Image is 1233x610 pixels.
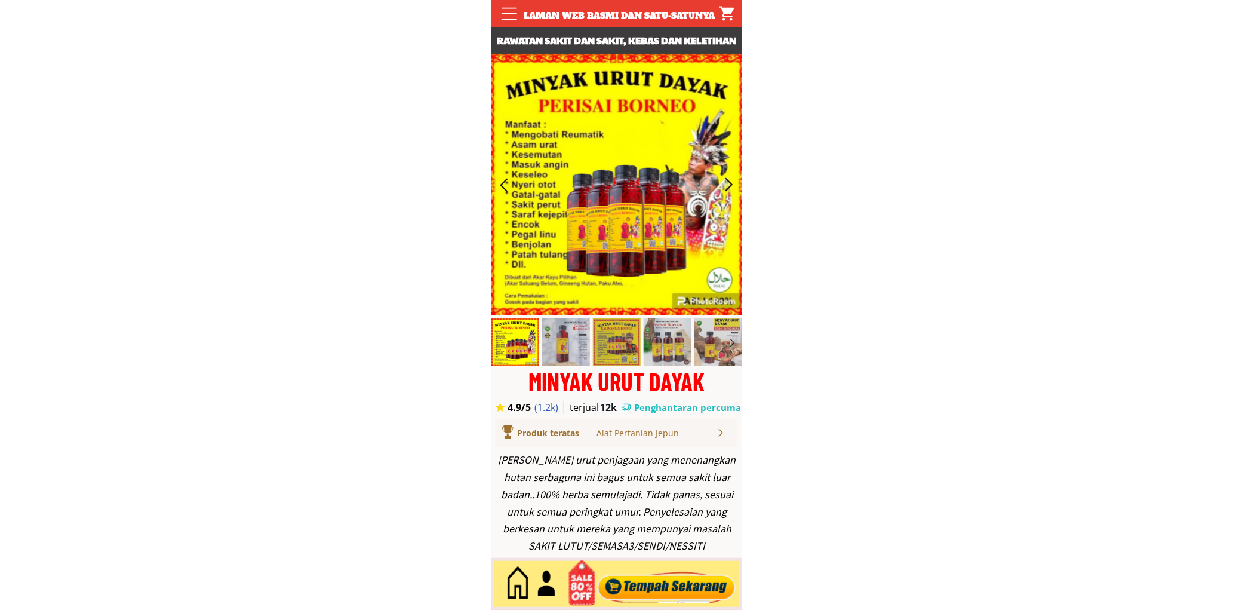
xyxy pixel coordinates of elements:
div: Produk teratas [517,427,613,440]
div: Laman web rasmi dan satu-satunya [517,9,721,22]
h3: terjual [570,401,610,414]
h3: 12k [600,401,620,414]
div: MINYAK URUT DAYAK [491,369,742,394]
div: [PERSON_NAME] urut penjagaan yang menenangkan hutan serbaguna ini bagus untuk semua sakit luar ba... [497,452,736,555]
h3: 4.9/5 [508,401,541,414]
h3: (1.2k) [534,401,565,414]
h3: Penghantaran percuma [634,401,742,414]
div: Alat Pertanian Jepun [597,427,716,440]
h3: Rawatan sakit dan sakit, kebas dan keletihan [491,33,742,48]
